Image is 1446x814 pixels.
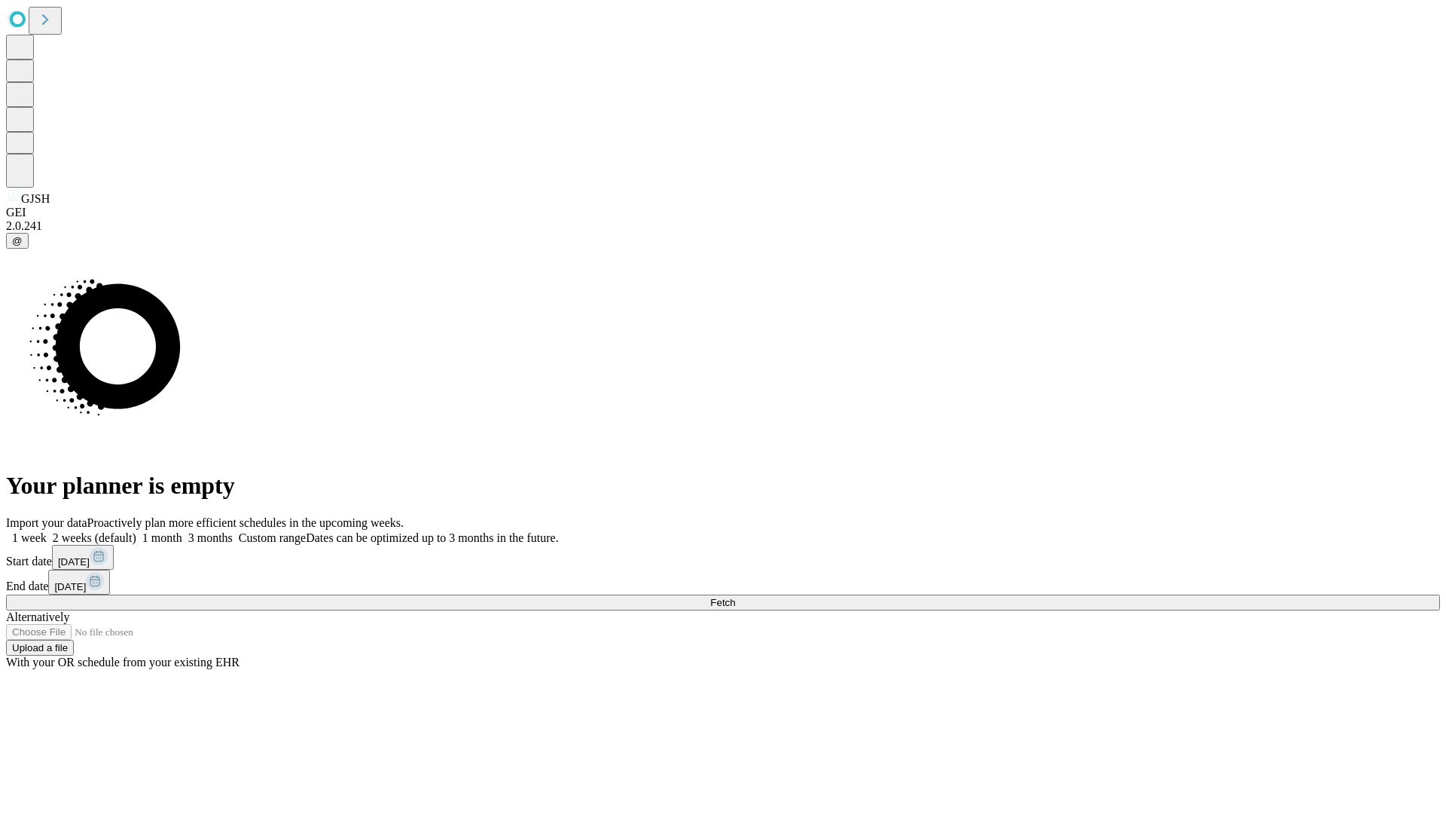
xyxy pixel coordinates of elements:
span: [DATE] [58,556,90,568]
span: Proactively plan more efficient schedules in the upcoming weeks. [87,516,404,529]
span: Custom range [239,531,306,544]
span: 1 month [142,531,182,544]
span: Import your data [6,516,87,529]
span: 1 week [12,531,47,544]
span: Alternatively [6,610,69,623]
button: Fetch [6,595,1440,610]
span: 2 weeks (default) [53,531,136,544]
button: [DATE] [48,570,110,595]
div: 2.0.241 [6,219,1440,233]
span: 3 months [188,531,233,544]
span: Fetch [710,597,735,608]
button: [DATE] [52,545,114,570]
button: Upload a file [6,640,74,656]
span: With your OR schedule from your existing EHR [6,656,239,669]
h1: Your planner is empty [6,472,1440,500]
div: GEI [6,206,1440,219]
span: [DATE] [54,581,86,592]
div: End date [6,570,1440,595]
button: @ [6,233,29,249]
span: GJSH [21,192,50,205]
span: Dates can be optimized up to 3 months in the future. [306,531,558,544]
span: @ [12,235,23,246]
div: Start date [6,545,1440,570]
